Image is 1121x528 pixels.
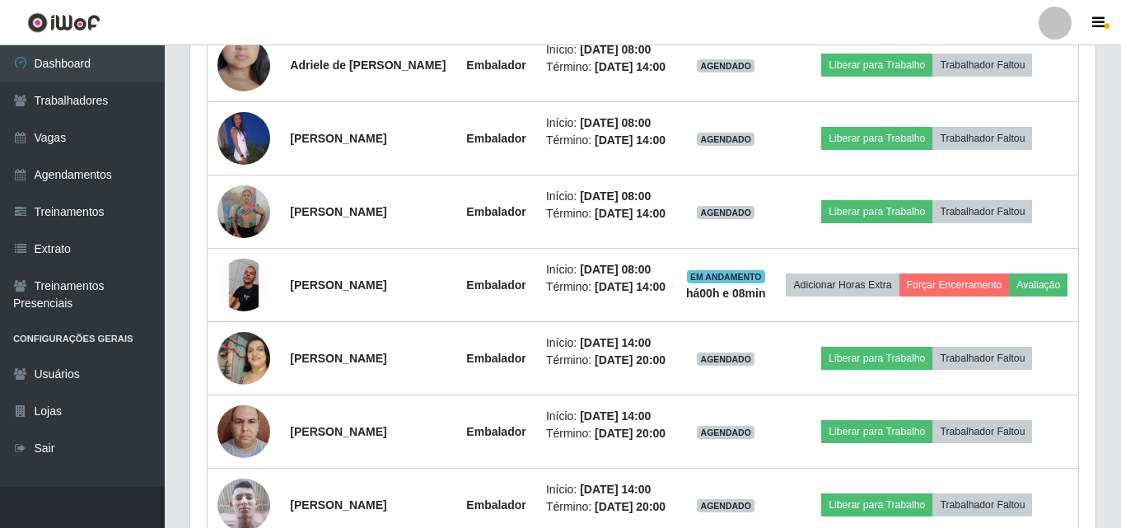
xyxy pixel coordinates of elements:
[546,41,666,58] li: Início:
[546,261,666,278] li: Início:
[290,58,446,72] strong: Adriele de [PERSON_NAME]
[546,498,666,516] li: Término:
[595,133,666,147] time: [DATE] 14:00
[821,493,932,516] button: Liberar para Trabalho
[546,205,666,222] li: Término:
[290,352,386,365] strong: [PERSON_NAME]
[580,43,651,56] time: [DATE] 08:00
[466,352,525,365] strong: Embalador
[217,7,270,124] img: 1734548593883.jpeg
[290,278,386,292] strong: [PERSON_NAME]
[595,60,666,73] time: [DATE] 14:00
[697,426,754,439] span: AGENDADO
[466,278,525,292] strong: Embalador
[786,273,899,297] button: Adicionar Horas Extra
[687,270,765,283] span: EM ANDAMENTO
[932,493,1032,516] button: Trabalhador Faltou
[932,420,1032,443] button: Trabalhador Faltou
[595,207,666,220] time: [DATE] 14:00
[217,323,270,393] img: 1707916036047.jpeg
[466,58,525,72] strong: Embalador
[932,127,1032,150] button: Trabalhador Faltou
[697,59,754,72] span: AGENDADO
[580,189,651,203] time: [DATE] 08:00
[546,334,666,352] li: Início:
[932,347,1032,370] button: Trabalhador Faltou
[595,280,666,293] time: [DATE] 14:00
[580,263,651,276] time: [DATE] 08:00
[580,116,651,129] time: [DATE] 08:00
[546,58,666,76] li: Término:
[821,200,932,223] button: Liberar para Trabalho
[466,205,525,218] strong: Embalador
[217,396,270,466] img: 1708352184116.jpeg
[546,132,666,149] li: Término:
[466,498,525,512] strong: Embalador
[821,127,932,150] button: Liberar para Trabalho
[580,409,651,423] time: [DATE] 14:00
[27,12,100,33] img: CoreUI Logo
[290,425,386,438] strong: [PERSON_NAME]
[546,408,666,425] li: Início:
[546,481,666,498] li: Início:
[546,278,666,296] li: Término:
[290,205,386,218] strong: [PERSON_NAME]
[697,499,754,512] span: AGENDADO
[821,347,932,370] button: Liberar para Trabalho
[595,353,666,367] time: [DATE] 20:00
[821,54,932,77] button: Liberar para Trabalho
[595,427,666,440] time: [DATE] 20:00
[932,200,1032,223] button: Trabalhador Faltou
[217,112,270,165] img: 1745848645902.jpeg
[821,420,932,443] button: Liberar para Trabalho
[466,425,525,438] strong: Embalador
[217,259,270,311] img: 1753549849185.jpeg
[290,498,386,512] strong: [PERSON_NAME]
[932,54,1032,77] button: Trabalhador Faltou
[595,500,666,513] time: [DATE] 20:00
[546,114,666,132] li: Início:
[466,132,525,145] strong: Embalador
[290,132,386,145] strong: [PERSON_NAME]
[1009,273,1067,297] button: Avaliação
[546,352,666,369] li: Término:
[686,287,766,300] strong: há 00 h e 08 min
[580,483,651,496] time: [DATE] 14:00
[697,206,754,219] span: AGENDADO
[580,336,651,349] time: [DATE] 14:00
[217,185,270,238] img: 1747678761678.jpeg
[697,353,754,366] span: AGENDADO
[899,273,1010,297] button: Forçar Encerramento
[697,133,754,146] span: AGENDADO
[546,188,666,205] li: Início:
[546,425,666,442] li: Término:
